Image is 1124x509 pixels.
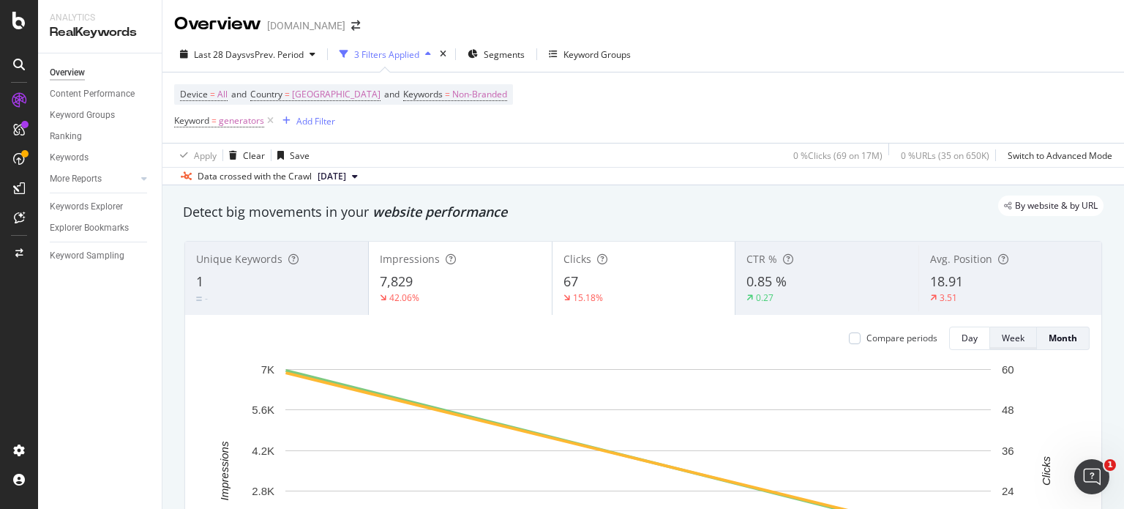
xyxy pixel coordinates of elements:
span: vs Prev. Period [246,48,304,61]
img: Equal [196,297,202,301]
button: Keyword Groups [543,42,637,66]
div: Data crossed with the Crawl [198,170,312,183]
text: 36 [1002,445,1014,457]
text: Clicks [1040,456,1052,485]
a: Keywords Explorer [50,199,151,215]
div: Analytics [50,12,150,24]
div: Compare periods [866,332,937,344]
button: Add Filter [277,112,335,130]
span: Avg. Position [930,252,992,266]
span: Device [180,88,208,100]
span: 1 [196,272,203,290]
div: Overview [174,12,261,37]
text: 2.8K [252,485,274,497]
a: More Reports [50,171,137,187]
span: 7,829 [380,272,413,290]
div: 42.06% [389,291,419,304]
div: More Reports [50,171,102,187]
a: Overview [50,65,151,81]
div: Day [962,332,978,344]
span: CTR % [746,252,777,266]
span: Unique Keywords [196,252,282,266]
div: times [437,47,449,62]
span: = [285,88,290,100]
a: Keyword Groups [50,108,151,123]
text: Impressions [218,441,231,500]
button: [DATE] [312,168,364,185]
text: 7K [261,363,274,376]
div: Keyword Groups [50,108,115,123]
span: By website & by URL [1015,201,1098,210]
span: Non-Branded [452,84,507,105]
div: Content Performance [50,86,135,102]
div: Save [290,149,310,162]
button: 3 Filters Applied [334,42,437,66]
span: = [445,88,450,100]
span: Last 28 Days [194,48,246,61]
button: Segments [462,42,531,66]
span: 18.91 [930,272,963,290]
div: [DOMAIN_NAME] [267,18,345,33]
span: generators [219,111,264,131]
button: Switch to Advanced Mode [1002,144,1112,167]
a: Explorer Bookmarks [50,220,151,236]
text: 5.6K [252,404,274,416]
span: Segments [484,48,525,61]
div: Month [1049,332,1077,344]
button: Clear [223,144,265,167]
div: Overview [50,65,85,81]
div: - [205,292,208,305]
button: Last 28 DaysvsPrev. Period [174,42,321,66]
button: Month [1037,327,1090,350]
div: 15.18% [573,291,603,304]
span: Keywords [403,88,443,100]
text: 24 [1002,485,1014,497]
div: legacy label [998,196,1104,216]
button: Save [271,144,310,167]
span: 67 [563,272,578,290]
div: 3.51 [940,291,957,304]
span: and [384,88,400,100]
div: Apply [194,149,217,162]
text: 4.2K [252,445,274,457]
span: = [211,114,217,127]
div: 0 % URLs ( 35 on 650K ) [901,149,989,162]
div: arrow-right-arrow-left [351,21,360,31]
div: Keywords Explorer [50,199,123,215]
span: Impressions [380,252,440,266]
span: Keyword [174,114,209,127]
text: 60 [1002,363,1014,376]
div: Keywords [50,150,89,166]
text: 48 [1002,404,1014,416]
div: Keyword Groups [563,48,631,61]
span: and [231,88,247,100]
div: Week [1002,332,1024,344]
span: 0.85 % [746,272,787,290]
div: 0 % Clicks ( 69 on 17M ) [793,149,883,162]
div: Switch to Advanced Mode [1008,149,1112,162]
div: 0.27 [756,291,773,304]
iframe: Intercom live chat [1074,459,1109,494]
span: 1 [1104,459,1116,471]
div: Ranking [50,129,82,144]
div: 3 Filters Applied [354,48,419,61]
span: [GEOGRAPHIC_DATA] [292,84,381,105]
a: Ranking [50,129,151,144]
button: Week [990,327,1037,350]
div: Clear [243,149,265,162]
span: Country [250,88,282,100]
div: Keyword Sampling [50,248,124,264]
span: = [210,88,215,100]
a: Content Performance [50,86,151,102]
a: Keyword Sampling [50,248,151,264]
div: RealKeywords [50,24,150,41]
span: Clicks [563,252,591,266]
span: All [217,84,228,105]
a: Keywords [50,150,151,166]
span: 2024 Sep. 28th [318,170,346,183]
div: Explorer Bookmarks [50,220,129,236]
div: Add Filter [296,115,335,127]
button: Day [949,327,990,350]
button: Apply [174,144,217,167]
